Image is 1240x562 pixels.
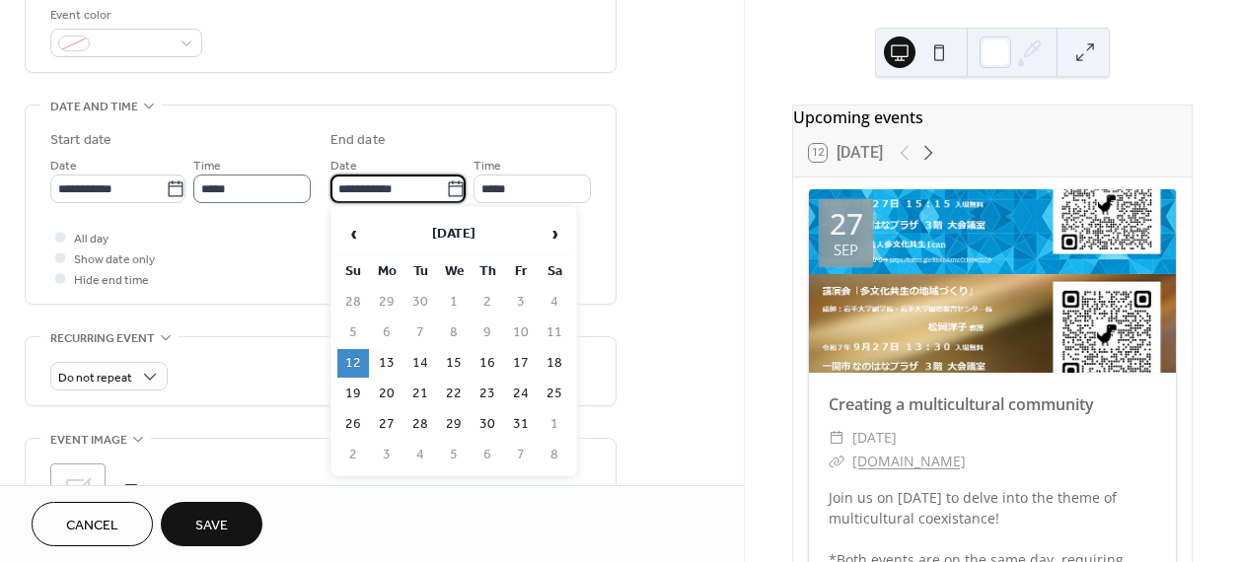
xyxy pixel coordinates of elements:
td: 5 [438,441,470,469]
button: Cancel [32,502,153,546]
td: 20 [371,380,402,408]
td: 22 [438,380,470,408]
td: 23 [472,380,503,408]
td: 19 [337,380,369,408]
span: Time [193,156,221,176]
td: 10 [505,318,537,347]
td: 8 [539,441,570,469]
div: Start date [50,130,111,151]
td: 7 [505,441,537,469]
th: We [438,257,470,286]
td: 24 [505,380,537,408]
span: Show date only [74,249,155,270]
td: 18 [539,349,570,378]
td: 26 [337,410,369,439]
td: 28 [337,288,369,316]
td: 4 [404,441,436,469]
th: Su [337,257,369,286]
th: Mo [371,257,402,286]
td: 28 [404,410,436,439]
a: Creating a multicultural community [829,393,1094,415]
td: 6 [371,318,402,347]
td: 30 [472,410,503,439]
span: Cancel [66,516,118,536]
td: 5 [337,318,369,347]
td: 9 [472,318,503,347]
div: Sep [834,243,858,257]
td: 3 [505,288,537,316]
td: 16 [472,349,503,378]
td: 1 [438,288,470,316]
td: 31 [505,410,537,439]
td: 2 [472,288,503,316]
td: 15 [438,349,470,378]
div: ​ [829,450,844,473]
span: Date and time [50,97,138,117]
span: ‹ [338,214,368,253]
div: Event color [50,5,198,26]
td: 14 [404,349,436,378]
td: 21 [404,380,436,408]
span: Hide end time [74,270,149,291]
td: 2 [337,441,369,469]
th: Sa [539,257,570,286]
td: 27 [371,410,402,439]
th: Tu [404,257,436,286]
th: Th [472,257,503,286]
td: 3 [371,441,402,469]
span: Save [195,516,228,536]
td: 4 [539,288,570,316]
td: 6 [472,441,503,469]
span: Event image [50,430,127,451]
td: 8 [438,318,470,347]
span: [DATE] [852,426,897,450]
span: All day [74,229,109,249]
span: Date [50,156,77,176]
button: Save [161,502,262,546]
td: 25 [539,380,570,408]
div: Upcoming events [793,105,1192,129]
a: [DOMAIN_NAME] [852,452,966,470]
td: 11 [539,318,570,347]
td: 30 [404,288,436,316]
div: ; [50,463,106,519]
span: › [540,214,569,253]
span: Date [330,156,357,176]
th: [DATE] [371,213,537,255]
div: End date [330,130,386,151]
span: Recurring event [50,328,155,349]
td: 17 [505,349,537,378]
span: Do not repeat [58,367,132,389]
td: 12 [337,349,369,378]
span: Time [474,156,501,176]
td: 7 [404,318,436,347]
td: 29 [371,288,402,316]
td: 1 [539,410,570,439]
div: 27 [830,209,863,239]
td: 13 [371,349,402,378]
th: Fr [505,257,537,286]
div: ​ [829,426,844,450]
td: 29 [438,410,470,439]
